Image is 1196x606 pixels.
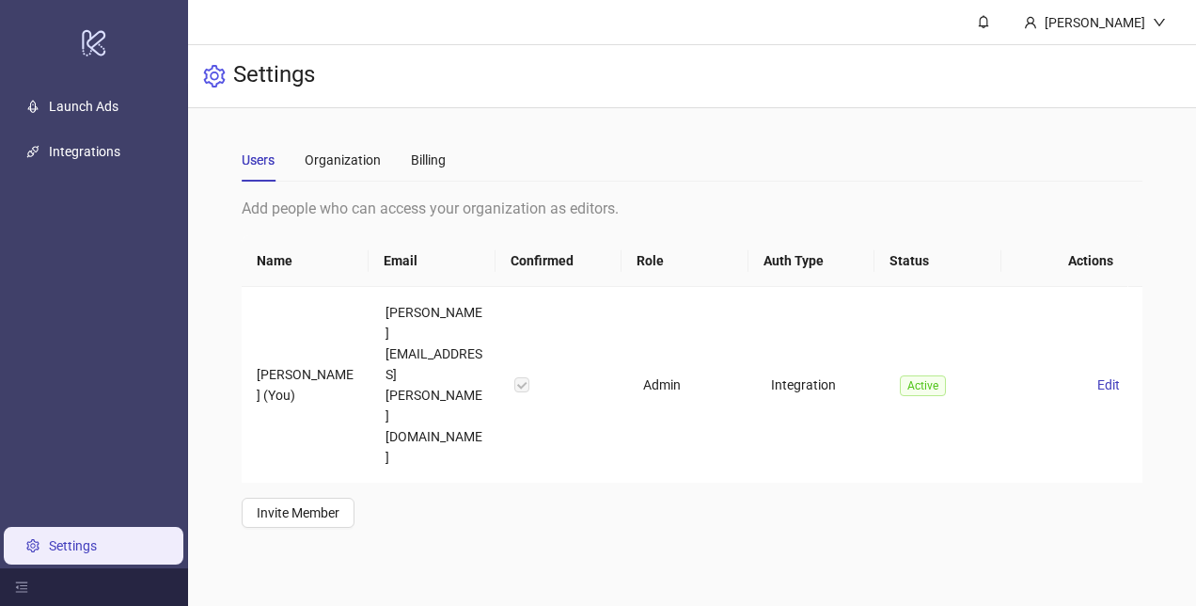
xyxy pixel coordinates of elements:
[59,522,74,537] button: Gif picker
[49,145,120,160] a: Integrations
[30,63,293,82] div: Here’s what to do next:
[89,522,104,537] button: Upload attachment
[91,24,174,42] p: Active [DATE]
[900,375,946,396] span: Active
[30,276,293,312] div: 3️⃣ – Dive in and start launching your ads right away!
[12,8,48,43] button: go back
[46,92,257,107] b: Documentation & Resources
[49,100,118,115] a: Launch Ads
[242,150,275,170] div: Users
[242,197,1142,220] div: Add people who can access your organization as editors.
[91,9,213,24] h1: [PERSON_NAME]
[257,505,339,520] span: Invite Member
[30,396,293,452] div: PS: This message, obviously, is automated, but if you reply it does get back to me or a colleague...
[1001,235,1128,287] th: Actions
[242,498,354,528] button: Invite Member
[1090,374,1127,396] button: Edit
[756,287,885,483] td: Integration
[496,235,622,287] th: Confirmed
[330,8,364,41] div: Close
[16,483,360,515] textarea: Message…
[1037,12,1153,33] div: [PERSON_NAME]
[622,235,748,287] th: Role
[411,150,446,170] div: Billing
[54,10,84,40] div: Profile image for Simon
[105,111,207,126] a: Documentation
[233,60,315,92] h3: Settings
[119,522,134,537] button: Start recording
[1097,377,1120,392] span: Edit
[874,235,1001,287] th: Status
[203,65,226,88] span: setting
[628,287,757,483] td: Admin
[30,467,181,478] div: [PERSON_NAME] • 3m ago
[30,350,293,387] div: Cheers, [PERSON_NAME]
[30,156,293,267] div: 2️⃣ – Need a personal touch? Schedule a call with me or one of my colleagues for a customized wal...
[370,287,499,483] td: [PERSON_NAME][EMAIL_ADDRESS][PERSON_NAME][DOMAIN_NAME]
[242,287,370,483] td: [PERSON_NAME] (You)
[305,150,381,170] div: Organization
[30,91,293,147] div: 1️⃣ – Explore our to learn how to make the most of [DOMAIN_NAME].
[30,323,293,342] div: Let’s simplify ad uploading together!
[46,277,169,292] b: Launch Your Ads
[1153,16,1166,29] span: down
[369,235,496,287] th: Email
[977,15,990,28] span: bell
[46,157,217,172] b: 1-on-1 Onboarding Call
[49,538,97,553] a: Settings
[102,231,231,246] a: Book Your Call Here
[748,235,875,287] th: Auth Type
[1024,16,1037,29] span: user
[29,522,44,537] button: Emoji picker
[15,581,28,594] span: menu-fold
[294,8,330,43] button: Home
[323,515,353,545] button: Send a message…
[242,235,369,287] th: Name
